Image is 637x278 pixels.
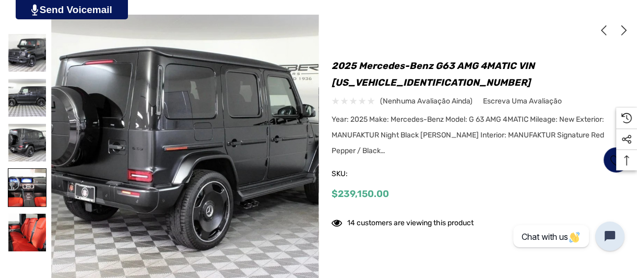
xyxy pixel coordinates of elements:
[603,147,629,173] a: Lista de desejos
[332,115,604,155] span: Year: 2025 Make: Mercedes-Benz Model: G 63 AMG 4MATIC Mileage: New Exterior: MANUFAKTUR Night Bla...
[332,57,629,91] h1: 2025 Mercedes-Benz G63 AMG 4MATIC VIN [US_VEHICLE_IDENTIFICATION_NUMBER]
[8,79,46,117] img: For Sale 2025 Mercedes-Benz G63 AMG 4MATIC VIN W1NWH5AB2SX031723
[332,188,389,200] span: $239,150.00
[8,34,46,72] img: For Sale 2025 Mercedes-Benz G63 AMG 4MATIC VIN W1NWH5AB2SX031723
[8,214,46,251] img: For Sale 2025 Mercedes-Benz G63 AMG 4MATIC VIN W1NWH5AB2SX031723
[621,113,632,123] svg: Recently Viewed
[332,213,474,229] div: 14 customers are viewing this product
[610,154,622,166] svg: Lista de desejos
[483,95,562,108] a: Escreva uma avaliação
[616,155,637,166] svg: Top
[8,169,46,206] img: For Sale 2025 Mercedes-Benz G63 AMG 4MATIC VIN W1NWH5AB2SX031723
[483,97,562,106] span: Escreva uma avaliação
[621,134,632,145] svg: Social Media
[332,167,384,181] span: SKU:
[615,25,629,36] a: Próximo
[598,25,613,36] a: Anterior
[31,4,38,16] img: PjwhLS0gR2VuZXJhdG9yOiBHcmF2aXQuaW8gLS0+PHN2ZyB4bWxucz0iaHR0cDovL3d3dy53My5vcmcvMjAwMC9zdmciIHhtb...
[8,124,46,161] img: For Sale 2025 Mercedes-Benz G63 AMG 4MATIC VIN W1NWH5AB2SX031723
[380,95,473,108] span: (nenhuma avaliação ainda)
